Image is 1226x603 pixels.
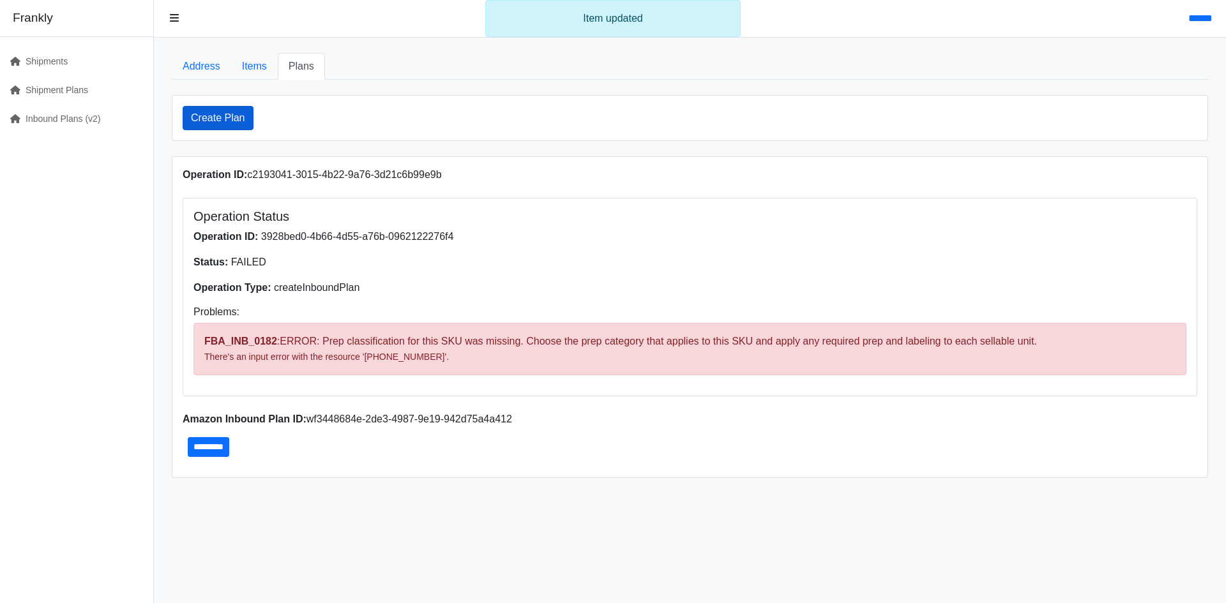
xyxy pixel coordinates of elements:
[193,306,1186,318] h6: Problems:
[204,336,277,346] strong: FBA_INB_0182
[183,169,247,180] strong: Operation ID:
[193,229,1186,244] p: 3928bed0-4b66-4d55-a76b-0962122276f4
[183,412,1197,427] p: wf3448684e-2de3-4987-9e19-942d75a4a412
[193,282,271,293] strong: Operation Type:
[231,53,278,80] a: Items
[193,255,1186,270] p: FAILED
[204,352,449,362] small: There's an input error with the resource '[PHONE_NUMBER]'.
[193,209,1186,224] h5: Operation Status
[278,53,325,80] a: Plans
[193,280,1186,295] p: createInboundPlan
[193,323,1186,375] div: : ERROR: Prep classification for this SKU was missing. Choose the prep category that applies to t...
[193,257,228,267] strong: Status:
[183,413,306,424] strong: Amazon Inbound Plan ID:
[183,167,1197,182] p: c2193041-3015-4b22-9a76-3d21c6b99e9b
[172,53,231,80] a: Address
[183,106,254,130] a: Create Plan
[193,231,258,242] strong: Operation ID:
